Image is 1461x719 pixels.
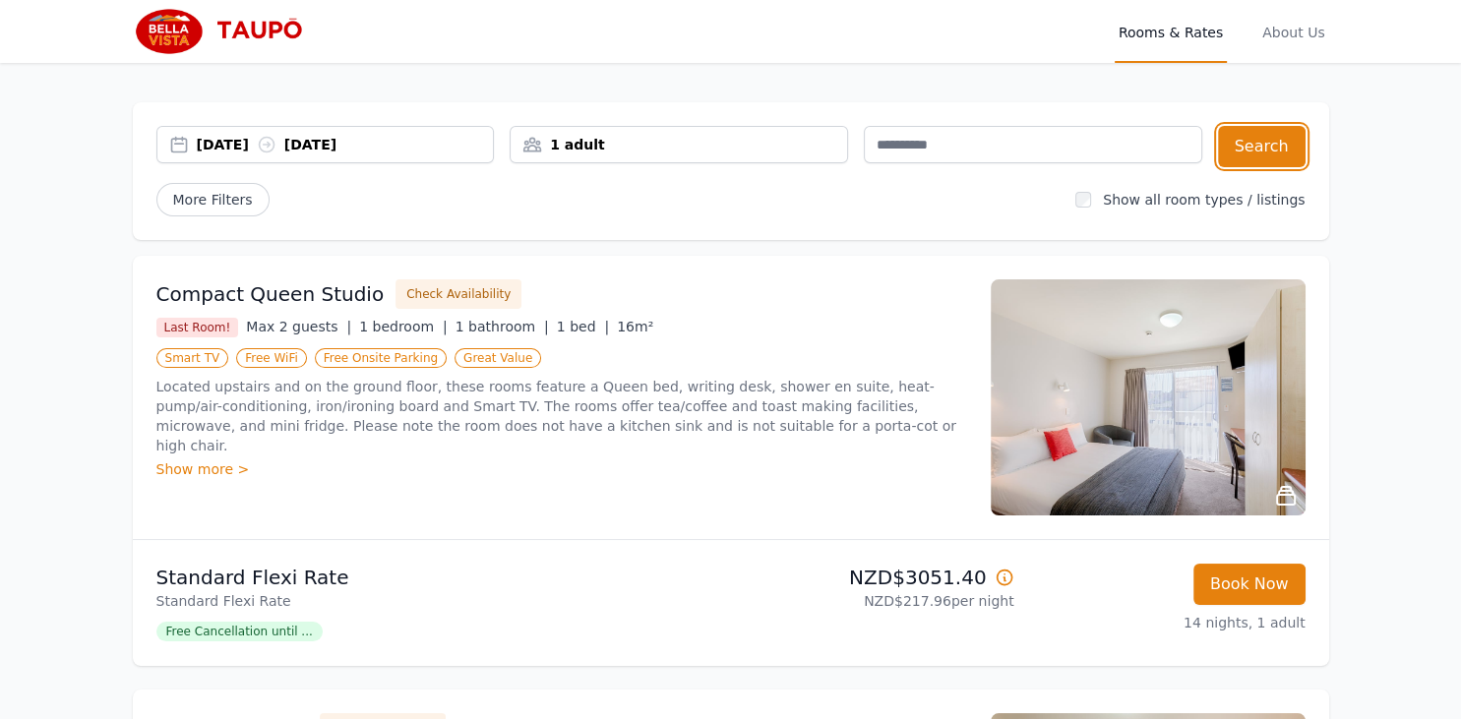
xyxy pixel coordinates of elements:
button: Search [1218,126,1306,167]
span: 16m² [617,319,653,334]
p: Located upstairs and on the ground floor, these rooms feature a Queen bed, writing desk, shower e... [156,377,967,455]
button: Check Availability [396,279,521,309]
label: Show all room types / listings [1103,192,1305,208]
div: Show more > [156,459,967,479]
p: NZD$3051.40 [739,564,1014,591]
p: NZD$217.96 per night [739,591,1014,611]
span: Free WiFi [236,348,307,368]
div: [DATE] [DATE] [197,135,494,154]
span: Great Value [455,348,541,368]
p: Standard Flexi Rate [156,591,723,611]
p: Standard Flexi Rate [156,564,723,591]
button: Book Now [1193,564,1306,605]
span: Smart TV [156,348,229,368]
img: Bella Vista Taupo [133,8,323,55]
span: Free Cancellation until ... [156,622,323,641]
span: 1 bed | [557,319,609,334]
h3: Compact Queen Studio [156,280,385,308]
span: Max 2 guests | [246,319,351,334]
div: 1 adult [511,135,847,154]
p: 14 nights, 1 adult [1030,613,1306,632]
span: 1 bedroom | [359,319,448,334]
span: More Filters [156,183,270,216]
span: Last Room! [156,318,239,337]
span: Free Onsite Parking [315,348,447,368]
span: 1 bathroom | [456,319,549,334]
